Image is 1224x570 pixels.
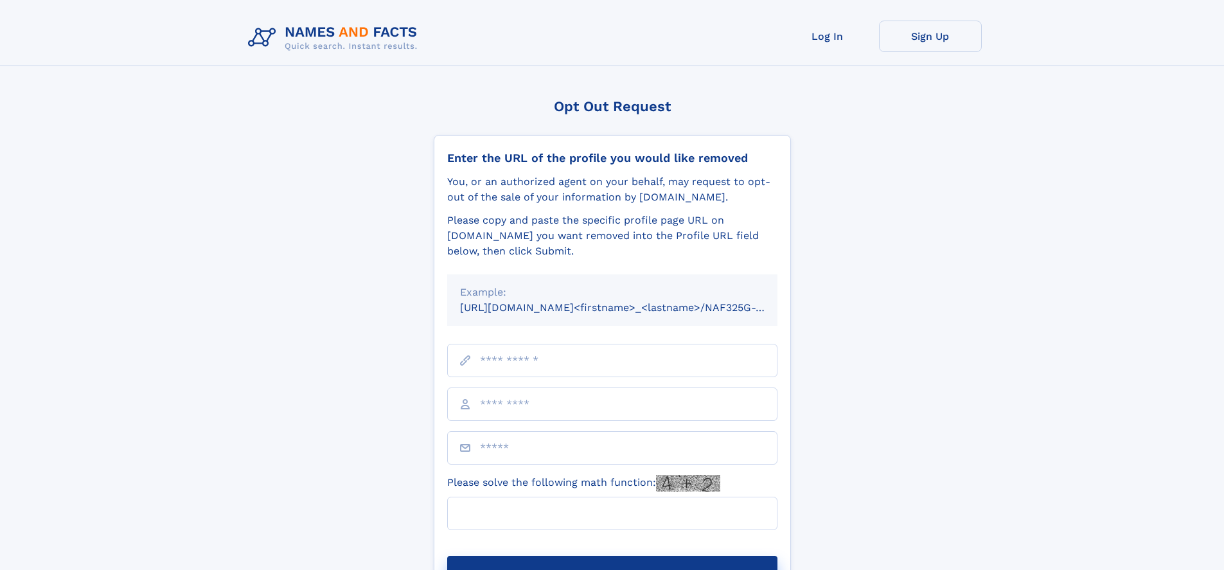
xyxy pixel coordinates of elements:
[447,151,777,165] div: Enter the URL of the profile you would like removed
[879,21,982,52] a: Sign Up
[447,475,720,492] label: Please solve the following math function:
[460,285,765,300] div: Example:
[460,301,802,314] small: [URL][DOMAIN_NAME]<firstname>_<lastname>/NAF325G-xxxxxxxx
[776,21,879,52] a: Log In
[447,213,777,259] div: Please copy and paste the specific profile page URL on [DOMAIN_NAME] you want removed into the Pr...
[243,21,428,55] img: Logo Names and Facts
[447,174,777,205] div: You, or an authorized agent on your behalf, may request to opt-out of the sale of your informatio...
[434,98,791,114] div: Opt Out Request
